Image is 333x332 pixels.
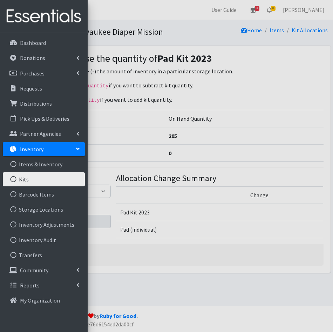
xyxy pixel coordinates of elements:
p: Purchases [20,70,45,77]
p: My Organization [20,297,60,304]
a: Kits [3,172,85,186]
a: Inventory Adjustments [3,218,85,232]
p: Donations [20,54,45,61]
a: Inventory Audit [3,233,85,247]
img: HumanEssentials [3,5,85,28]
a: Community [3,263,85,277]
p: Partner Agencies [20,130,61,137]
p: Distributions [20,100,52,107]
p: Reports [20,282,40,289]
a: Distributions [3,97,85,111]
a: Dashboard [3,36,85,50]
a: Inventory [3,142,85,156]
a: Transfers [3,248,85,262]
a: Pick Ups & Deliveries [3,112,85,126]
p: Pick Ups & Deliveries [20,115,69,122]
p: Dashboard [20,39,46,46]
a: Storage Locations [3,202,85,217]
a: Items & Inventory [3,157,85,171]
a: Requests [3,81,85,95]
p: Requests [20,85,42,92]
p: Community [20,267,48,274]
a: Barcode Items [3,187,85,201]
a: Purchases [3,66,85,80]
a: Donations [3,51,85,65]
p: Inventory [20,146,43,153]
a: Partner Agencies [3,127,85,141]
a: My Organization [3,293,85,307]
a: Reports [3,278,85,292]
